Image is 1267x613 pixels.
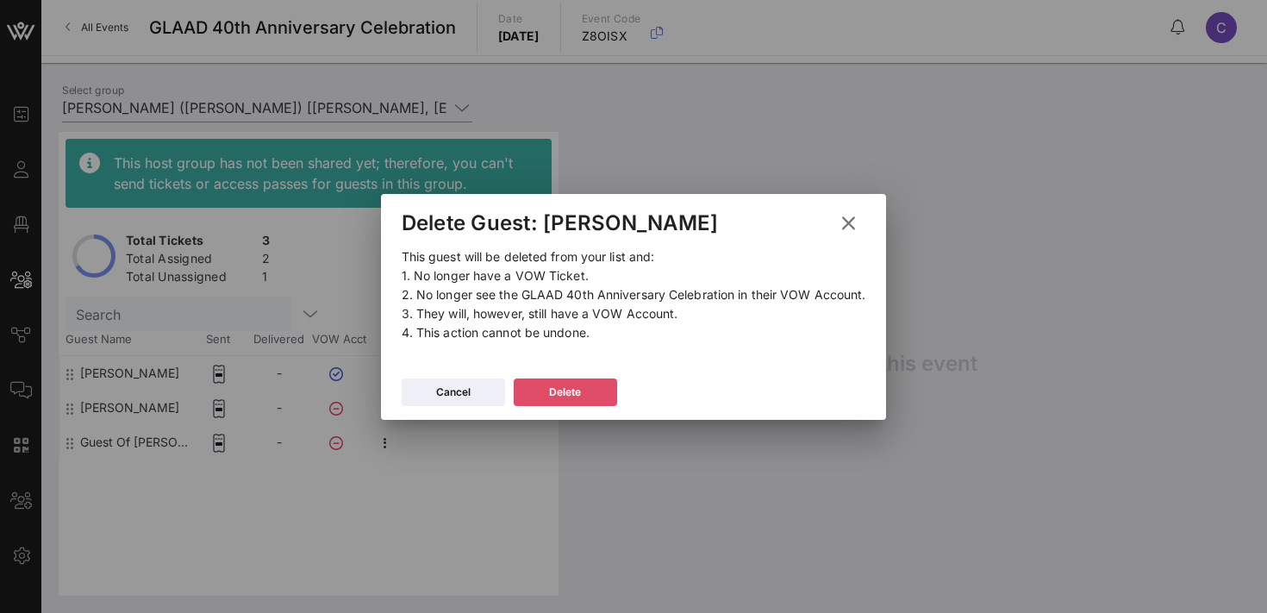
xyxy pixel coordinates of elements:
[514,378,617,406] button: Delete
[436,384,471,401] div: Cancel
[402,378,505,406] button: Cancel
[402,247,866,342] p: This guest will be deleted from your list and: 1. No longer have a VOW Ticket. 2. No longer see t...
[549,384,581,401] div: Delete
[402,210,719,236] div: Delete Guest: [PERSON_NAME]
